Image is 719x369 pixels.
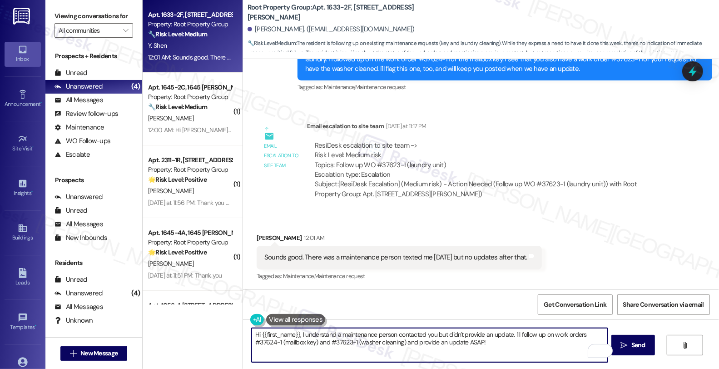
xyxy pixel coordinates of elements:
div: WO Follow-ups [55,136,110,146]
span: : The resident is following up on existing maintenance requests (key and laundry cleaning). While... [248,39,719,58]
div: Unanswered [55,289,103,298]
div: Email escalation to site team [307,121,671,134]
span: Maintenance request [355,83,406,91]
div: Unread [55,206,87,215]
i:  [70,350,77,357]
span: [PERSON_NAME] [148,259,193,268]
span: [PERSON_NAME] [148,187,193,195]
img: ResiDesk Logo [13,8,32,25]
i:  [621,342,628,349]
strong: 🔧 Risk Level: Medium [148,30,207,38]
div: Apt. 1056-1, [STREET_ADDRESS] [148,301,232,310]
span: Maintenance , [324,83,355,91]
div: 12:01 AM: Sounds good. There was a maintenance person texted me [DATE] but no updates after that. [148,53,415,61]
div: [PERSON_NAME]. ([EMAIL_ADDRESS][DOMAIN_NAME]) [248,25,415,34]
strong: 🌟 Risk Level: Positive [148,175,207,184]
div: Unanswered [55,192,103,202]
span: • [35,323,36,329]
div: [PERSON_NAME] [257,233,542,246]
span: • [33,144,34,150]
span: [PERSON_NAME] [148,114,193,122]
div: Subject: [ResiDesk Escalation] (Medium risk) - Action Needed (Follow up WO #37623-1 (laundry unit... [315,180,664,199]
b: Root Property Group: Apt. 1633-2F, [STREET_ADDRESS][PERSON_NAME] [248,3,429,22]
div: [DATE] at 11:56 PM: Thank you so much [PERSON_NAME]! [148,199,297,207]
a: Site Visit • [5,131,41,156]
div: New Inbounds [55,233,107,243]
div: Property: Root Property Group [148,165,232,175]
div: Property: Root Property Group [148,238,232,247]
span: • [31,189,33,195]
div: Unanswered [55,82,103,91]
div: Property: Root Property Group [148,92,232,102]
div: Residents [45,258,142,268]
div: Apt. 1645-2C, 1645 [PERSON_NAME] [148,83,232,92]
span: New Message [80,349,118,358]
strong: 🔧 Risk Level: Medium [148,103,207,111]
div: [DATE] at 11:51 PM: Thank you [148,271,222,279]
span: • [40,100,42,106]
textarea: To enrich screen reader interactions, please activate Accessibility in Grammarly extension settings [252,328,608,362]
div: Sounds good. There was a maintenance person texted me [DATE] but no updates after that. [264,253,527,262]
div: (4) [129,286,142,300]
button: New Message [60,346,128,361]
a: Templates • [5,310,41,334]
div: ResiDesk escalation to site team -> Risk Level: Medium risk Topics: Follow up WO #37623-1 (laundr... [315,141,664,180]
div: All Messages [55,302,103,312]
i:  [682,342,689,349]
div: Apt. 1633-2F, [STREET_ADDRESS][PERSON_NAME] [148,10,232,20]
div: [DATE] at 11:17 PM [384,121,426,131]
div: Tagged as: [298,80,712,94]
div: Escalate [55,150,90,160]
span: Share Conversation via email [623,300,704,309]
strong: 🌟 Risk Level: Positive [148,248,207,256]
div: Unknown [55,316,93,325]
button: Send [611,335,655,355]
div: Property: Root Property Group [148,20,232,29]
div: Email escalation to site team [264,141,300,170]
i:  [123,27,128,34]
div: (4) [129,80,142,94]
div: Unread [55,68,87,78]
div: Tagged as: [257,269,542,283]
div: Review follow-ups [55,109,118,119]
a: Buildings [5,220,41,245]
strong: 🔧 Risk Level: Medium [248,40,296,47]
span: Get Conversation Link [544,300,606,309]
div: 12:00 AM: Hi [PERSON_NAME]. Thank you. When will maintenance be coming out regarding the spiders? [148,126,421,134]
span: Send [631,340,645,350]
div: Prospects + Residents [45,51,142,61]
div: Unread [55,275,87,284]
a: Leads [5,265,41,290]
div: Prospects [45,175,142,185]
label: Viewing conversations for [55,9,133,23]
input: All communities [59,23,119,38]
div: Maintenance [55,123,104,132]
button: Get Conversation Link [538,294,612,315]
button: Share Conversation via email [617,294,710,315]
div: All Messages [55,95,103,105]
span: Maintenance , [283,272,314,280]
a: Insights • [5,176,41,200]
div: Apt. 2311-1R, [STREET_ADDRESS] [148,155,232,165]
a: Inbox [5,42,41,66]
div: 12:01 AM [302,233,325,243]
div: Good morning, [PERSON_NAME], thanks for checking in. I understand you need the maintenance orders... [305,45,698,74]
div: Apt. 1645-4A, 1645 [PERSON_NAME] [148,228,232,238]
span: Maintenance request [314,272,365,280]
div: All Messages [55,219,103,229]
span: Y. Shen [148,41,167,50]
